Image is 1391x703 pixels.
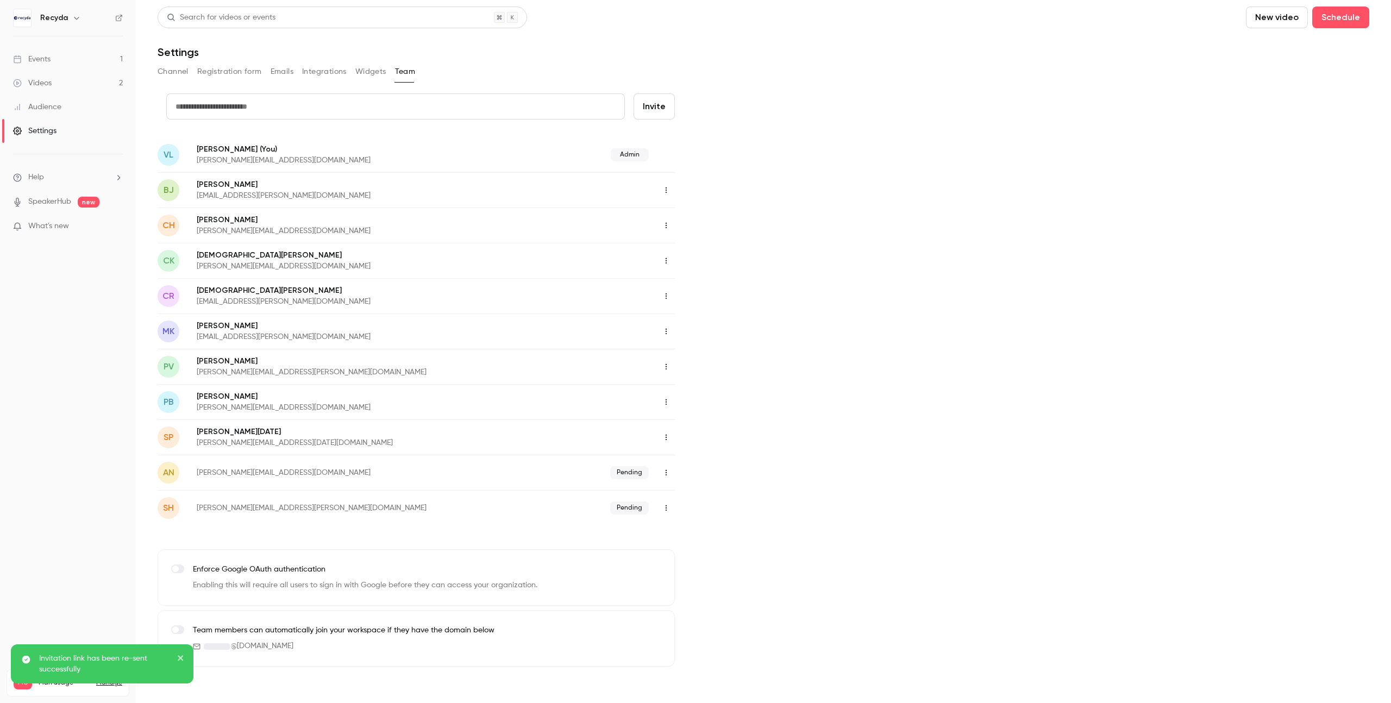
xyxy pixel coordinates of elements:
[197,179,514,190] p: [PERSON_NAME]
[271,63,293,80] button: Emails
[611,148,649,161] span: Admin
[197,225,514,236] p: [PERSON_NAME][EMAIL_ADDRESS][DOMAIN_NAME]
[158,63,189,80] button: Channel
[197,331,514,342] p: [EMAIL_ADDRESS][PERSON_NAME][DOMAIN_NAME]
[197,391,514,402] p: [PERSON_NAME]
[14,9,31,27] img: Recyda
[28,172,44,183] span: Help
[39,653,170,675] p: Invitation link has been re-sent successfully
[13,102,61,112] div: Audience
[163,254,174,267] span: CK
[28,196,71,208] a: SpeakerHub
[13,54,51,65] div: Events
[177,653,185,666] button: close
[197,143,491,155] p: [PERSON_NAME]
[164,431,173,444] span: SP
[193,564,537,575] p: Enforce Google OAuth authentication
[197,215,514,225] p: [PERSON_NAME]
[163,501,174,514] span: sh
[13,172,123,183] li: help-dropdown-opener
[164,148,173,161] span: VL
[197,190,514,201] p: [EMAIL_ADDRESS][PERSON_NAME][DOMAIN_NAME]
[197,63,262,80] button: Registration form
[162,290,174,303] span: CR
[231,641,293,652] span: @ [DOMAIN_NAME]
[355,63,386,80] button: Widgets
[164,396,174,409] span: PB
[158,46,199,59] h1: Settings
[13,125,57,136] div: Settings
[193,625,494,636] p: Team members can automatically join your workspace if they have the domain below
[197,155,491,166] p: [PERSON_NAME][EMAIL_ADDRESS][DOMAIN_NAME]
[167,12,275,23] div: Search for videos or events
[162,325,174,338] span: MK
[197,503,518,513] p: [PERSON_NAME][EMAIL_ADDRESS][PERSON_NAME][DOMAIN_NAME]
[28,221,69,232] span: What's new
[258,143,277,155] span: (You)
[610,501,649,514] span: Pending
[1312,7,1369,28] button: Schedule
[197,250,514,261] p: [DEMOGRAPHIC_DATA][PERSON_NAME]
[197,402,514,413] p: [PERSON_NAME][EMAIL_ADDRESS][DOMAIN_NAME]
[163,466,174,479] span: an
[197,467,491,478] p: [PERSON_NAME][EMAIL_ADDRESS][DOMAIN_NAME]
[40,12,68,23] h6: Recyda
[162,219,175,232] span: CH
[197,356,542,367] p: [PERSON_NAME]
[197,367,542,378] p: [PERSON_NAME][EMAIL_ADDRESS][PERSON_NAME][DOMAIN_NAME]
[634,93,675,120] button: Invite
[78,197,99,208] span: new
[1246,7,1308,28] button: New video
[302,63,347,80] button: Integrations
[164,360,174,373] span: PV
[197,285,514,296] p: [DEMOGRAPHIC_DATA][PERSON_NAME]
[197,437,525,448] p: [PERSON_NAME][EMAIL_ADDRESS][DATE][DOMAIN_NAME]
[395,63,416,80] button: Team
[197,321,514,331] p: [PERSON_NAME]
[610,466,649,479] span: Pending
[164,184,174,197] span: BJ
[197,296,514,307] p: [EMAIL_ADDRESS][PERSON_NAME][DOMAIN_NAME]
[197,426,525,437] p: [PERSON_NAME][DATE]
[193,580,537,591] p: Enabling this will require all users to sign in with Google before they can access your organizat...
[13,78,52,89] div: Videos
[197,261,514,272] p: [PERSON_NAME][EMAIL_ADDRESS][DOMAIN_NAME]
